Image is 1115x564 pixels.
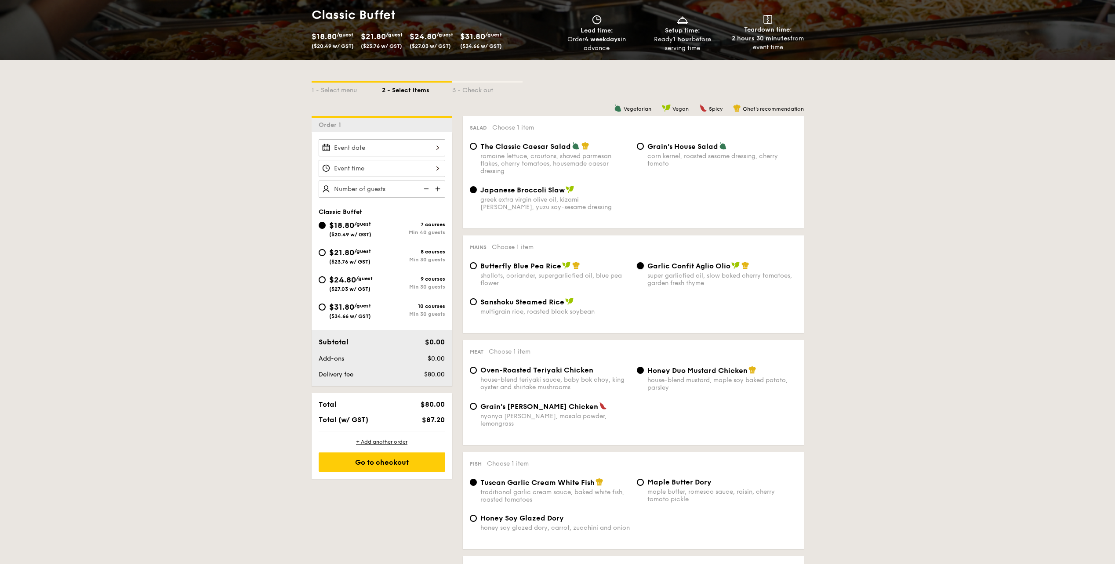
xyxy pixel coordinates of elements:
input: $31.80/guest($34.66 w/ GST)10 coursesMin 30 guests [319,304,326,311]
input: $21.80/guest($23.76 w/ GST)8 coursesMin 30 guests [319,249,326,256]
span: /guest [354,303,371,309]
span: Subtotal [319,338,349,346]
span: Honey Duo Mustard Chicken [647,366,748,375]
span: The Classic Caesar Salad [480,142,571,151]
div: Min 30 guests [382,257,445,263]
span: /guest [354,248,371,254]
img: icon-dish.430c3a2e.svg [676,15,689,25]
img: icon-chef-hat.a58ddaea.svg [596,478,603,486]
span: $18.80 [329,221,354,230]
span: $24.80 [329,275,356,285]
div: + Add another order [319,438,445,445]
span: /guest [386,32,403,38]
div: 1 - Select menu [312,83,382,95]
img: icon-vegan.f8ff3823.svg [562,261,571,269]
span: ($27.03 w/ GST) [329,286,370,292]
input: Sanshoku Steamed Ricemultigrain rice, roasted black soybean [470,298,477,305]
span: $31.80 [329,302,354,312]
div: traditional garlic cream sauce, baked white fish, roasted tomatoes [480,488,630,503]
span: Salad [470,125,487,131]
div: house-blend mustard, maple soy baked potato, parsley [647,376,797,391]
span: Lead time: [581,27,613,34]
div: 7 courses [382,221,445,228]
input: Tuscan Garlic Cream White Fishtraditional garlic cream sauce, baked white fish, roasted tomatoes [470,479,477,486]
input: $24.80/guest($27.03 w/ GST)9 coursesMin 30 guests [319,276,326,283]
div: 9 courses [382,276,445,282]
h1: Classic Buffet [312,7,554,23]
span: Butterfly Blue Pea Rice [480,262,561,270]
span: ($20.49 w/ GST) [329,231,371,238]
span: Japanese Broccoli Slaw [480,186,565,194]
input: Garlic Confit Aglio Oliosuper garlicfied oil, slow baked cherry tomatoes, garden fresh thyme [637,262,644,269]
img: icon-vegetarian.fe4039eb.svg [572,142,580,150]
img: icon-clock.2db775ea.svg [590,15,603,25]
img: icon-add.58712e84.svg [432,181,445,197]
span: Order 1 [319,121,345,129]
span: Chef's recommendation [743,106,804,112]
div: house-blend teriyaki sauce, baby bok choy, king oyster and shiitake mushrooms [480,376,630,391]
span: Grain's House Salad [647,142,718,151]
span: ($20.49 w/ GST) [312,43,354,49]
span: Meat [470,349,483,355]
span: Classic Buffet [319,208,362,216]
input: $18.80/guest($20.49 w/ GST)7 coursesMin 40 guests [319,222,326,229]
span: $31.80 [460,32,485,41]
img: icon-vegetarian.fe4039eb.svg [614,104,622,112]
div: super garlicfied oil, slow baked cherry tomatoes, garden fresh thyme [647,272,797,287]
span: Total (w/ GST) [319,416,368,424]
div: Ready before serving time [643,35,722,53]
span: Grain's [PERSON_NAME] Chicken [480,402,598,411]
div: Min 30 guests [382,284,445,290]
div: romaine lettuce, croutons, shaved parmesan flakes, cherry tomatoes, housemade caesar dressing [480,152,630,175]
input: Japanese Broccoli Slawgreek extra virgin olive oil, kizami [PERSON_NAME], yuzu soy-sesame dressing [470,186,477,193]
img: icon-chef-hat.a58ddaea.svg [733,104,741,112]
span: Add-ons [319,355,344,362]
input: Butterfly Blue Pea Riceshallots, coriander, supergarlicfied oil, blue pea flower [470,262,477,269]
span: ($23.76 w/ GST) [361,43,402,49]
span: Vegetarian [624,106,651,112]
span: Spicy [709,106,723,112]
input: Oven-Roasted Teriyaki Chickenhouse-blend teriyaki sauce, baby bok choy, king oyster and shiitake ... [470,367,477,374]
input: Honey Duo Mustard Chickenhouse-blend mustard, maple soy baked potato, parsley [637,367,644,374]
div: greek extra virgin olive oil, kizami [PERSON_NAME], yuzu soy-sesame dressing [480,196,630,211]
div: 10 courses [382,303,445,309]
input: Maple Butter Dorymaple butter, romesco sauce, raisin, cherry tomato pickle [637,479,644,486]
span: Choose 1 item [492,124,534,131]
div: multigrain rice, roasted black soybean [480,308,630,315]
input: Event date [319,139,445,156]
div: 8 courses [382,249,445,255]
span: /guest [485,32,502,38]
input: Event time [319,160,445,177]
span: Mains [470,244,487,250]
strong: 4 weekdays [585,36,621,43]
span: $24.80 [410,32,436,41]
img: icon-vegan.f8ff3823.svg [662,104,671,112]
img: icon-spicy.37a8142b.svg [699,104,707,112]
span: $18.80 [312,32,337,41]
div: 2 - Select items [382,83,452,95]
span: $0.00 [428,355,445,362]
img: icon-vegetarian.fe4039eb.svg [719,142,727,150]
span: Total [319,400,337,409]
img: icon-spicy.37a8142b.svg [599,402,607,410]
input: Grain's House Saladcorn kernel, roasted sesame dressing, cherry tomato [637,143,644,150]
span: Fish [470,461,482,467]
span: Vegan [672,106,689,112]
span: $21.80 [361,32,386,41]
div: from event time [729,34,807,52]
img: icon-vegan.f8ff3823.svg [565,297,574,305]
div: shallots, coriander, supergarlicfied oil, blue pea flower [480,272,630,287]
input: Number of guests [319,181,445,198]
span: ($27.03 w/ GST) [410,43,451,49]
div: Min 30 guests [382,311,445,317]
span: $80.00 [424,371,445,378]
div: Order in advance [558,35,636,53]
input: Honey Soy Glazed Doryhoney soy glazed dory, carrot, zucchini and onion [470,515,477,522]
img: icon-chef-hat.a58ddaea.svg [748,366,756,374]
img: icon-vegan.f8ff3823.svg [731,261,740,269]
div: Go to checkout [319,452,445,472]
input: Grain's [PERSON_NAME] Chickennyonya [PERSON_NAME], masala powder, lemongrass [470,403,477,410]
span: ($23.76 w/ GST) [329,259,370,265]
img: icon-chef-hat.a58ddaea.svg [741,261,749,269]
span: /guest [337,32,353,38]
